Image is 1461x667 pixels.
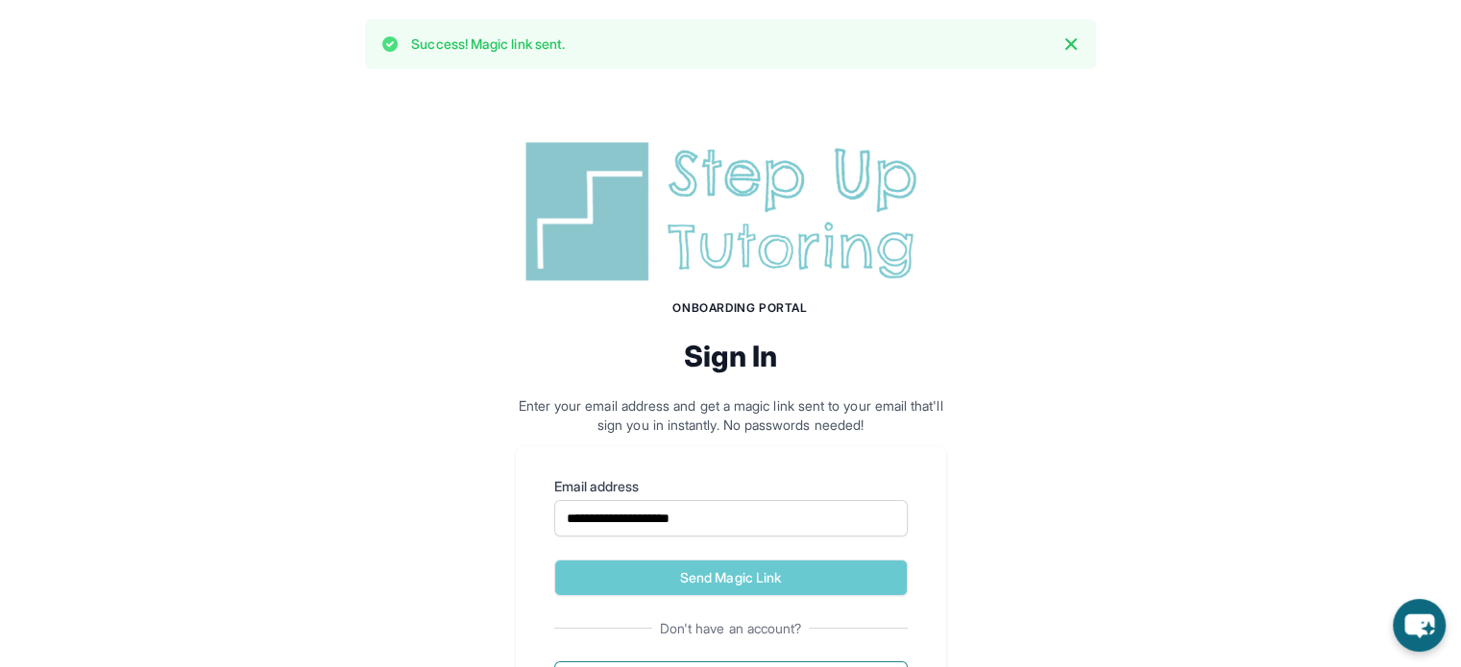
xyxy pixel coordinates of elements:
span: Don't have an account? [652,619,810,638]
img: Step Up Tutoring horizontal logo [516,134,946,289]
button: Send Magic Link [554,560,908,596]
label: Email address [554,477,908,496]
h2: Sign In [516,339,946,373]
p: Enter your email address and get a magic link sent to your email that'll sign you in instantly. N... [516,396,946,435]
p: Success! Magic link sent. [411,35,565,54]
h1: Onboarding Portal [535,300,946,316]
button: chat-button [1393,599,1446,652]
